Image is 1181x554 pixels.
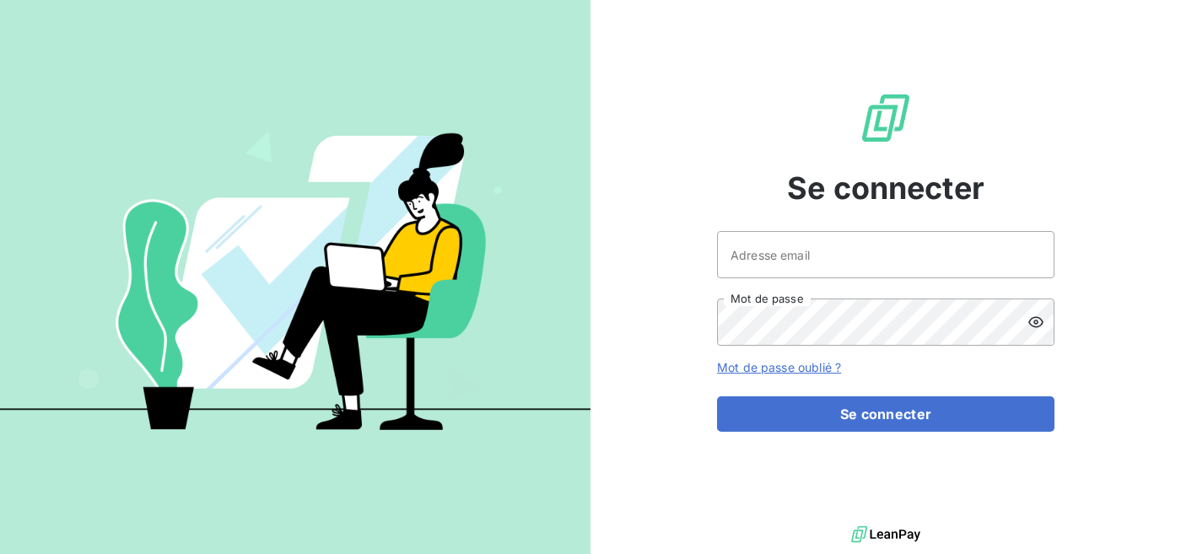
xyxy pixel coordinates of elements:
button: Se connecter [717,396,1054,432]
img: Logo LeanPay [859,91,913,145]
a: Mot de passe oublié ? [717,360,841,374]
span: Se connecter [787,165,984,211]
input: placeholder [717,231,1054,278]
img: logo [851,522,920,547]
